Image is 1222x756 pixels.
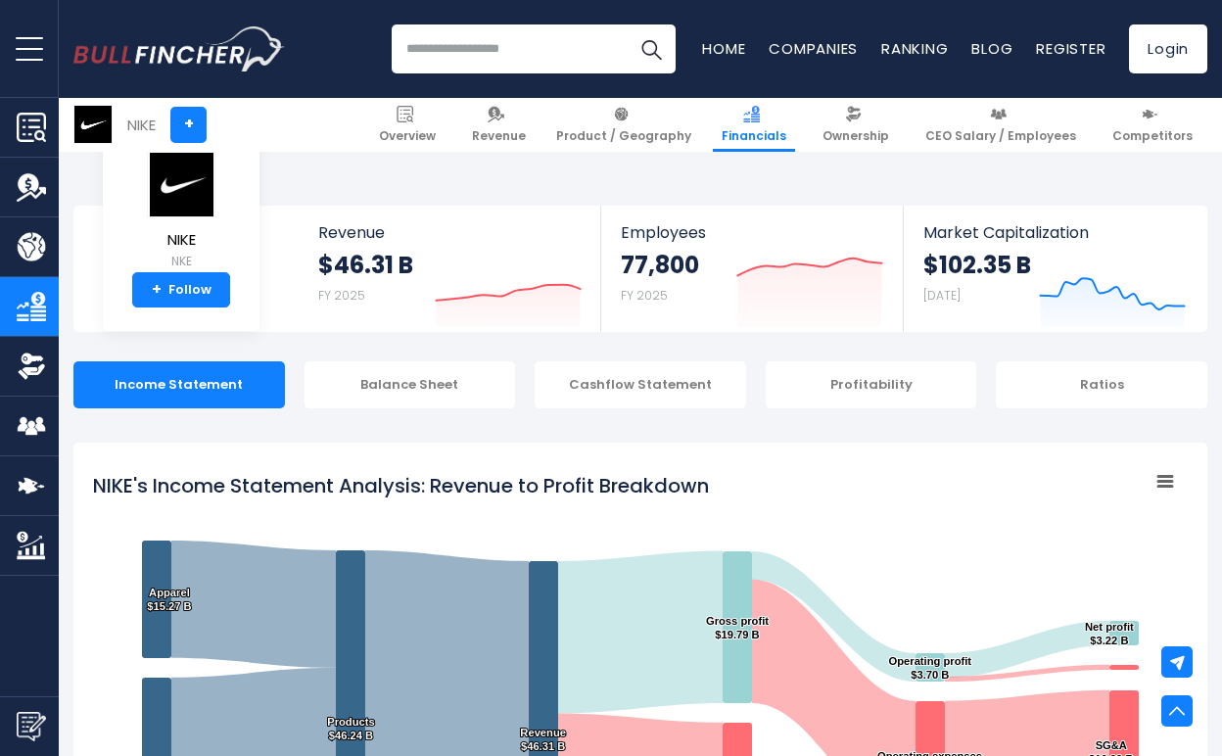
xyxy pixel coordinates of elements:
img: NKE logo [74,106,112,143]
a: + [170,107,207,143]
span: Financials [722,128,786,144]
span: Ownership [822,128,889,144]
text: Operating profit $3.70 B [889,655,972,681]
text: Gross profit $19.79 B [706,615,769,640]
text: Apparel $15.27 B [147,587,191,612]
strong: + [152,281,162,299]
a: Register [1036,38,1105,59]
a: Product / Geography [547,98,700,152]
span: Product / Geography [556,128,691,144]
a: Revenue [463,98,535,152]
small: FY 2025 [318,287,365,304]
div: NIKE [127,114,156,136]
strong: $102.35 B [923,250,1031,280]
a: +Follow [132,272,230,307]
a: NIKE NKE [146,151,216,273]
a: Overview [370,98,445,152]
div: Income Statement [73,361,285,408]
div: Profitability [766,361,977,408]
span: Revenue [472,128,526,144]
a: Companies [769,38,858,59]
small: FY 2025 [621,287,668,304]
span: Overview [379,128,436,144]
div: Ratios [996,361,1207,408]
tspan: NIKE's Income Statement Analysis: Revenue to Profit Breakdown [93,472,709,499]
a: Blog [971,38,1012,59]
a: Revenue $46.31 B FY 2025 [299,206,601,332]
a: Market Capitalization $102.35 B [DATE] [904,206,1205,332]
strong: $46.31 B [318,250,413,280]
img: NKE logo [147,152,215,217]
a: Competitors [1104,98,1201,152]
span: CEO Salary / Employees [925,128,1076,144]
text: Net profit $3.22 B [1085,621,1134,646]
a: Financials [713,98,795,152]
span: Revenue [318,223,582,242]
div: Cashflow Statement [535,361,746,408]
div: Balance Sheet [305,361,516,408]
span: NIKE [147,232,215,249]
text: Products $46.24 B [327,716,375,741]
a: Ownership [814,98,898,152]
small: [DATE] [923,287,961,304]
a: Ranking [881,38,948,59]
span: Employees [621,223,882,242]
strong: 77,800 [621,250,699,280]
span: Competitors [1112,128,1193,144]
a: Go to homepage [73,26,284,71]
img: Ownership [17,352,46,381]
a: Home [702,38,745,59]
text: Revenue $46.31 B [520,727,566,752]
a: Login [1129,24,1207,73]
a: Employees 77,800 FY 2025 [601,206,902,332]
button: Search [627,24,676,73]
a: CEO Salary / Employees [916,98,1085,152]
img: Bullfincher logo [73,26,285,71]
span: Market Capitalization [923,223,1186,242]
small: NKE [147,253,215,270]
